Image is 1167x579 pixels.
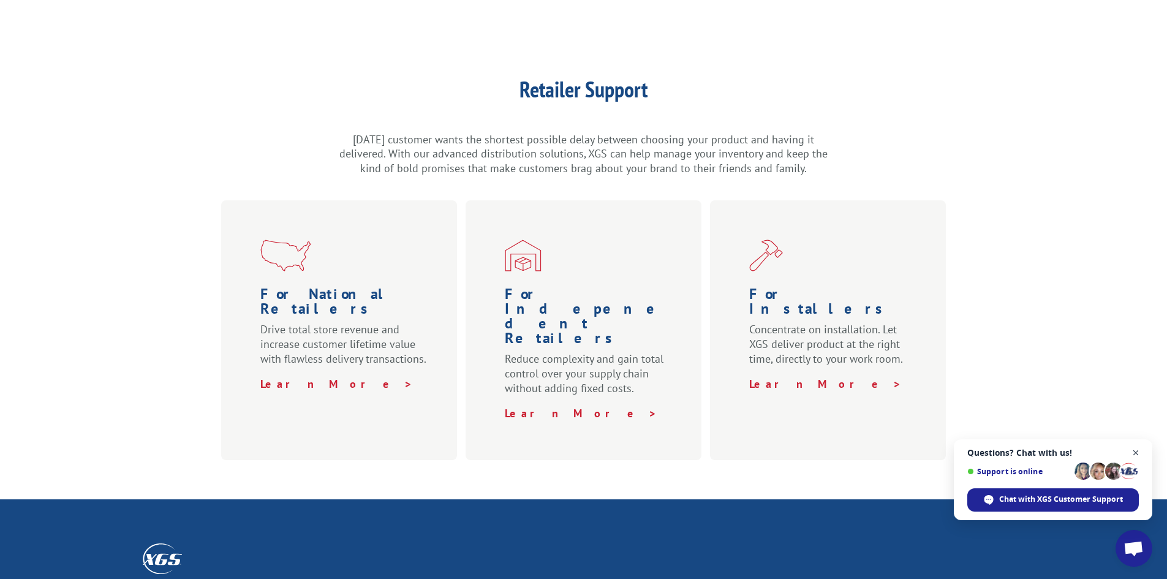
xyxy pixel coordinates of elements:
h1: For Installers [749,287,912,322]
h1: For Indepenedent Retailers [505,287,667,352]
span: Chat with XGS Customer Support [999,494,1123,505]
a: Learn More > [260,377,413,391]
a: Learn More > [749,377,902,391]
p: Concentrate on installation. Let XGS deliver product at the right time, directly to your work room. [749,322,912,377]
div: Open chat [1116,530,1152,567]
h1: For National Retailers [260,287,432,322]
p: [DATE] customer wants the shortest possible delay between choosing your product and having it del... [339,132,829,176]
img: xgs-icon-nationwide-reach-red [260,240,311,271]
h1: Retailer Support [339,78,829,107]
p: Drive total store revenue and increase customer lifetime value with flawless delivery transactions. [260,322,432,377]
a: Learn More > [505,406,657,420]
span: Questions? Chat with us! [967,448,1139,458]
img: XGS_Icon_SMBFlooringRetailer_Red [505,240,542,271]
div: Chat with XGS Customer Support [967,488,1139,512]
span: Close chat [1128,445,1144,461]
p: Reduce complexity and gain total control over your supply chain without adding fixed costs. [505,352,667,406]
span: Support is online [967,467,1070,476]
img: XGS_Icon_Installers_Red [749,240,783,271]
img: XGS_Logos_ALL_2024_All_White [143,543,182,573]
